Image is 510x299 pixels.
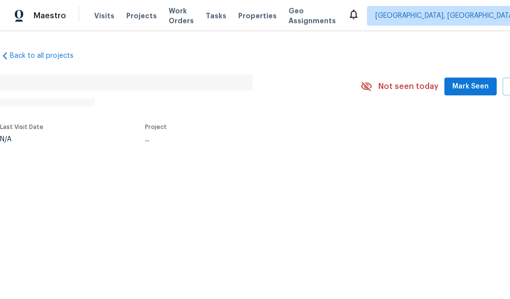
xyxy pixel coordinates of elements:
[289,6,336,26] span: Geo Assignments
[34,11,66,21] span: Maestro
[444,78,497,96] button: Mark Seen
[238,11,277,21] span: Properties
[94,11,114,21] span: Visits
[378,82,438,91] span: Not seen today
[206,12,226,19] span: Tasks
[169,6,194,26] span: Work Orders
[145,136,334,143] div: ...
[145,124,167,130] span: Project
[126,11,157,21] span: Projects
[452,81,489,93] span: Mark Seen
